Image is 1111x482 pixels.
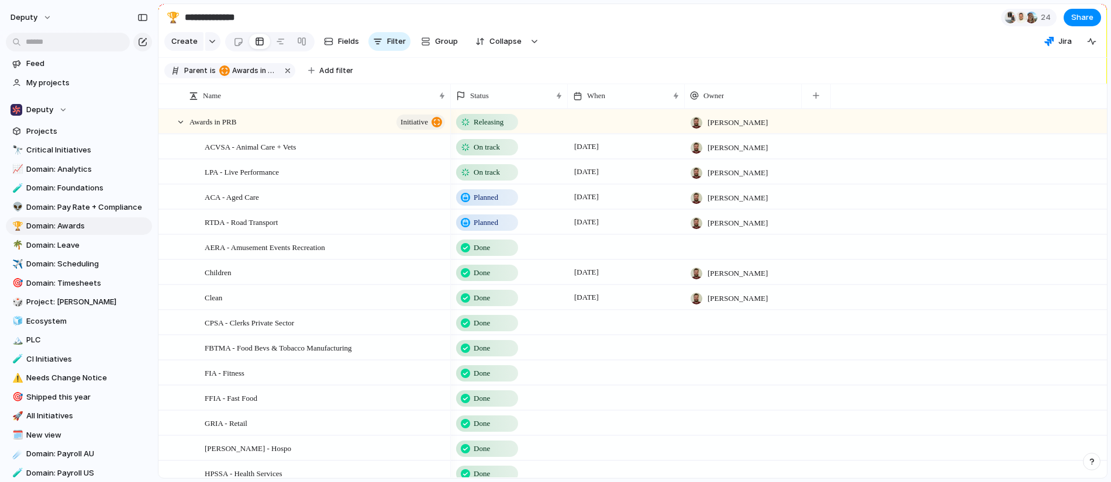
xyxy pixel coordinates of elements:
span: Done [474,393,490,404]
span: ACA - Aged Care [205,190,259,203]
span: Domain: Scheduling [26,258,148,270]
span: LPA - Live Performance [205,165,279,178]
button: 🚀 [11,410,22,422]
span: Project: [PERSON_NAME] [26,296,148,308]
span: [PERSON_NAME] [708,142,768,154]
span: Fields [338,36,359,47]
button: 🔭 [11,144,22,156]
span: Done [474,367,490,379]
span: Done [474,292,490,304]
div: 🔭Critical Initiatives [6,141,152,159]
span: Done [474,267,490,279]
span: On track [474,167,500,178]
span: [DATE] [571,190,602,204]
span: Domain: Foundations [26,182,148,194]
span: initiative [401,114,428,130]
button: Collapse [468,32,527,51]
div: 🌴 [12,238,20,252]
button: 👽 [11,202,22,213]
span: Domain: Timesheets [26,278,148,289]
span: [PERSON_NAME] [708,293,768,304]
button: Filter [368,32,410,51]
span: Children [205,265,232,279]
span: [DATE] [571,290,602,304]
a: Projects [6,123,152,140]
span: [PERSON_NAME] - Hospo [205,441,291,455]
button: 📈 [11,164,22,175]
button: 🎲 [11,296,22,308]
a: 🎯Shipped this year [6,389,152,406]
span: Owner [703,90,724,102]
div: ⚠️Needs Change Notice [6,369,152,387]
div: 🧪Domain: Foundations [6,179,152,197]
button: 🏆 [11,220,22,232]
span: FFIA - Fast Food [205,391,257,404]
span: AERA - Amusement Events Recreation [205,240,325,254]
span: Projects [26,126,148,137]
a: My projects [6,74,152,92]
span: [DATE] [571,165,602,179]
a: Feed [6,55,152,72]
button: is [208,64,218,77]
span: Deputy [26,104,53,116]
span: [DATE] [571,215,602,229]
span: Filter [387,36,406,47]
div: 🚀 [12,410,20,423]
span: Done [474,468,490,480]
a: 🏔️PLC [6,331,152,349]
span: FBTMA - Food Bevs & Tobacco Manufacturing [205,341,352,354]
div: 📈 [12,162,20,176]
span: When [587,90,605,102]
span: GRIA - Retail [205,416,247,429]
div: 🧪Domain: Payroll US [6,464,152,482]
button: Add filter [301,63,360,79]
button: 🎯 [11,391,22,403]
span: Domain: Pay Rate + Compliance [26,202,148,213]
span: Status [470,90,489,102]
button: Fields [319,32,364,51]
a: 🎯Domain: Timesheets [6,275,152,292]
a: ☄️Domain: Payroll AU [6,445,152,463]
span: Domain: Payroll AU [26,448,148,460]
div: 👽 [12,200,20,214]
button: 🌴 [11,240,22,251]
span: Parent [184,65,208,76]
a: 🗓️New view [6,426,152,444]
a: ✈️Domain: Scheduling [6,255,152,273]
span: Add filter [319,65,353,76]
span: On track [474,141,500,153]
span: 24 [1041,12,1054,23]
button: ⚠️ [11,372,22,384]
div: ✈️ [12,258,20,271]
span: Done [474,443,490,455]
a: 👽Domain: Pay Rate + Compliance [6,199,152,216]
span: PLC [26,334,148,346]
div: 🧪 [12,352,20,366]
div: 📈Domain: Analytics [6,161,152,178]
a: 🚀All Initiatives [6,407,152,425]
span: Critical Initiatives [26,144,148,156]
a: 🏆Domain: Awards [6,217,152,235]
span: Name [203,90,221,102]
span: My projects [26,77,148,89]
button: 🏔️ [11,334,22,346]
button: 🎯 [11,278,22,289]
button: Deputy [6,101,152,119]
button: deputy [5,8,58,27]
span: Awards in PRB [219,65,278,76]
button: 🗓️ [11,429,22,441]
button: Jira [1040,33,1077,50]
div: 🎯 [12,390,20,404]
span: Domain: Leave [26,240,148,251]
span: [DATE] [571,140,602,154]
button: 🏆 [164,8,182,27]
a: 🧪CI Initiatives [6,351,152,368]
span: RTDA - Road Transport [205,215,278,228]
